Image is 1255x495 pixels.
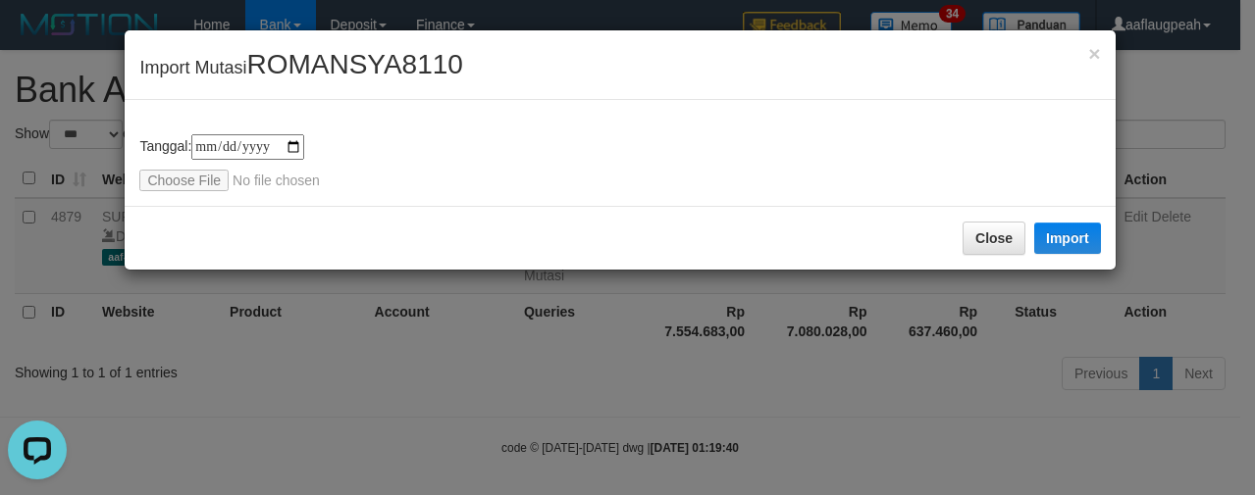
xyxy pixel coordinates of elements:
div: Tanggal: [139,134,1100,191]
span: × [1088,42,1100,65]
button: Close [963,222,1025,255]
button: Open LiveChat chat widget [8,8,67,67]
span: Import Mutasi [139,58,463,77]
span: ROMANSYA8110 [246,49,462,79]
button: Import [1034,223,1101,254]
button: Close [1088,43,1100,64]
